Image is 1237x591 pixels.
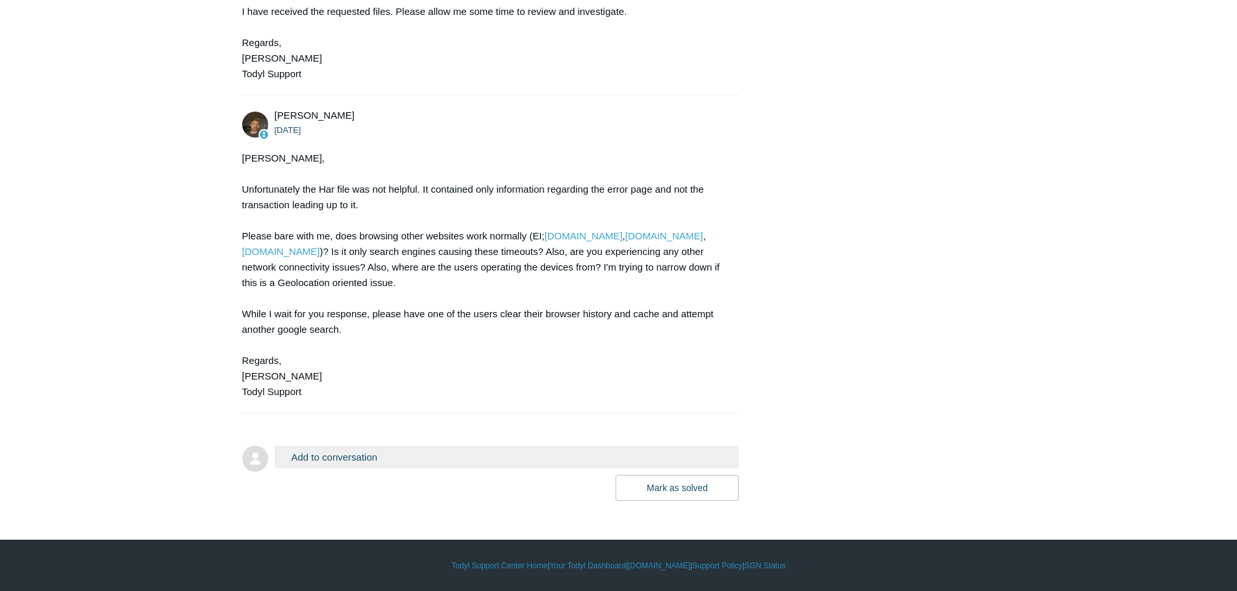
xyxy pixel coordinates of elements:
time: 08/22/2025, 12:08 [275,125,301,135]
a: SGN Status [745,560,786,572]
div: [PERSON_NAME], Unfortunately the Har file was not helpful. It contained only information regardin... [242,151,727,400]
button: Add to conversation [275,446,740,468]
a: [DOMAIN_NAME] [625,230,703,241]
span: Andy Paull [275,110,355,121]
a: [DOMAIN_NAME] [242,246,320,257]
button: Mark as solved [616,475,739,501]
div: | | | | [242,560,995,572]
a: Support Policy [692,560,742,572]
a: [DOMAIN_NAME] [628,560,690,572]
a: Your Todyl Dashboard [549,560,625,572]
a: [DOMAIN_NAME] [545,230,623,241]
a: Todyl Support Center Home [451,560,547,572]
